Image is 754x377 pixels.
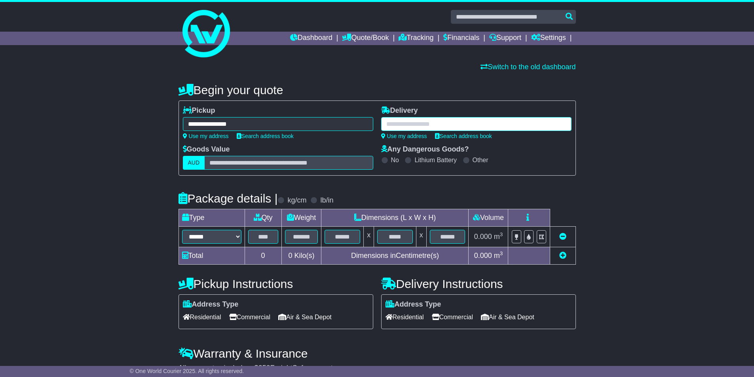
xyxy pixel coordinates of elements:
span: Commercial [432,311,473,323]
td: Type [179,209,245,227]
span: 250 [258,364,270,372]
label: Pickup [183,106,215,115]
a: Search address book [237,133,294,139]
a: Switch to the old dashboard [481,63,575,71]
span: m [494,233,503,241]
a: Use my address [183,133,229,139]
span: 0.000 [474,233,492,241]
a: Search address book [435,133,492,139]
h4: Delivery Instructions [381,277,576,290]
span: © One World Courier 2025. All rights reserved. [130,368,244,374]
span: 0.000 [474,252,492,260]
div: All our quotes include a $ FreightSafe warranty. [179,364,576,373]
sup: 3 [500,231,503,237]
label: Address Type [386,300,441,309]
td: Total [179,247,245,265]
a: Remove this item [559,233,566,241]
td: Weight [281,209,321,227]
label: Lithium Battery [414,156,457,164]
a: Quote/Book [342,32,389,45]
h4: Package details | [179,192,278,205]
span: Commercial [229,311,270,323]
label: Address Type [183,300,239,309]
label: kg/cm [287,196,306,205]
label: Goods Value [183,145,230,154]
label: AUD [183,156,205,170]
span: Air & Sea Depot [278,311,332,323]
a: Settings [531,32,566,45]
h4: Warranty & Insurance [179,347,576,360]
a: Tracking [399,32,433,45]
span: Residential [183,311,221,323]
a: Support [489,32,521,45]
td: x [416,227,426,247]
sup: 3 [500,250,503,256]
a: Use my address [381,133,427,139]
a: Financials [443,32,479,45]
td: Qty [245,209,281,227]
label: lb/in [320,196,333,205]
span: Air & Sea Depot [481,311,534,323]
label: Other [473,156,488,164]
h4: Begin your quote [179,83,576,97]
td: Dimensions in Centimetre(s) [321,247,469,265]
a: Dashboard [290,32,332,45]
td: x [364,227,374,247]
h4: Pickup Instructions [179,277,373,290]
td: Dimensions (L x W x H) [321,209,469,227]
a: Add new item [559,252,566,260]
span: m [494,252,503,260]
label: No [391,156,399,164]
span: 0 [288,252,292,260]
td: Kilo(s) [281,247,321,265]
label: Any Dangerous Goods? [381,145,469,154]
label: Delivery [381,106,418,115]
span: Residential [386,311,424,323]
td: 0 [245,247,281,265]
td: Volume [469,209,508,227]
